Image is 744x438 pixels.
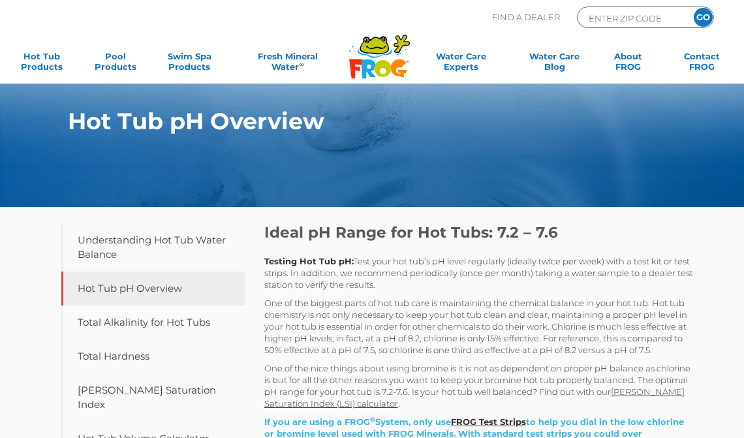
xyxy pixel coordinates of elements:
[87,51,144,77] a: PoolProducts
[674,51,731,77] a: ContactFROG
[526,51,583,77] a: Water CareBlog
[299,61,303,68] sup: ∞
[61,272,245,305] a: Hot Tub pH Overview
[264,297,696,356] p: One of the biggest parts of hot tub care is maintaining the chemical balance in your hot tub. Hot...
[600,51,657,77] a: AboutFROG
[68,108,631,134] h1: Hot Tub pH Overview
[264,362,696,409] p: One of the nice things about using bromine is it is not as dependent on proper pH balance as chlo...
[161,51,218,77] a: Swim SpaProducts
[264,255,696,290] p: Test your hot tub’s pH level regularly (ideally twice per week) with a test kit or test strips. I...
[413,51,510,77] a: Water CareExperts
[13,51,70,77] a: Hot TubProducts
[61,339,245,373] a: Total Hardness
[61,373,245,422] a: [PERSON_NAME] Saturation Index
[61,223,245,272] a: Understanding Hot Tub Water Balance
[61,305,245,339] a: Total Alkalinity for Hot Tubs
[234,51,341,77] a: Fresh MineralWater∞
[587,10,675,25] input: Zip Code Form
[370,416,375,423] span: ®
[451,416,526,427] a: FROG Test Strips
[264,223,696,242] h2: Ideal pH Range for Hot Tubs: 7.2 – 7.6
[694,8,713,27] input: GO
[264,256,354,266] span: Testing Hot Tub pH:
[492,7,560,28] p: Find A Dealer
